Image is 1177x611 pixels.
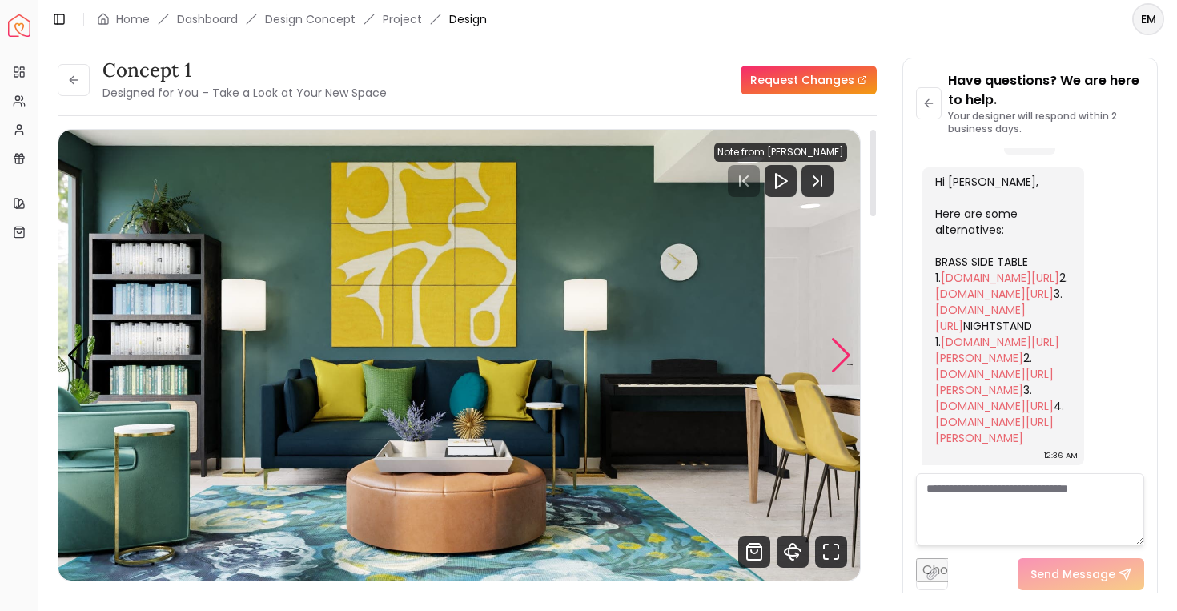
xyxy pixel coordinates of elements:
div: 12:36 AM [1044,448,1078,464]
a: Request Changes [741,66,877,94]
p: Have questions? We are here to help. [948,71,1144,110]
li: Design Concept [265,11,356,27]
svg: Shop Products from this design [738,536,770,568]
a: [DOMAIN_NAME][URL][PERSON_NAME] [935,334,1059,366]
svg: Next Track [801,165,834,197]
span: EM [1134,5,1163,34]
a: Home [116,11,150,27]
div: Next slide [830,338,852,373]
svg: Play [771,171,790,191]
div: 1 / 5 [58,130,860,581]
img: Design Render 1 [58,130,860,581]
svg: Fullscreen [815,536,847,568]
a: [DOMAIN_NAME][URL] [935,286,1054,302]
h3: Concept 1 [102,58,387,83]
nav: breadcrumb [97,11,487,27]
span: Design [449,11,487,27]
div: Hi [PERSON_NAME], Here are some alternatives: BRASS SIDE TABLE 1. 2. 3. NIGHTSTAND 1. 2. 3. 4. [935,174,1068,446]
a: Dashboard [177,11,238,27]
button: EM [1132,3,1164,35]
a: [DOMAIN_NAME][URL] [935,302,1026,334]
a: [DOMAIN_NAME][URL] [935,398,1054,414]
a: Spacejoy [8,14,30,37]
p: Your designer will respond within 2 business days. [948,110,1144,135]
a: [DOMAIN_NAME][URL][PERSON_NAME] [935,414,1054,446]
div: Previous slide [66,338,88,373]
div: Carousel [58,130,860,581]
small: Designed for You – Take a Look at Your New Space [102,85,387,101]
img: Spacejoy Logo [8,14,30,37]
a: Project [383,11,422,27]
div: Note from [PERSON_NAME] [714,143,847,162]
a: [DOMAIN_NAME][URL] [941,270,1059,286]
a: [DOMAIN_NAME][URL][PERSON_NAME] [935,366,1054,398]
svg: 360 View [777,536,809,568]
